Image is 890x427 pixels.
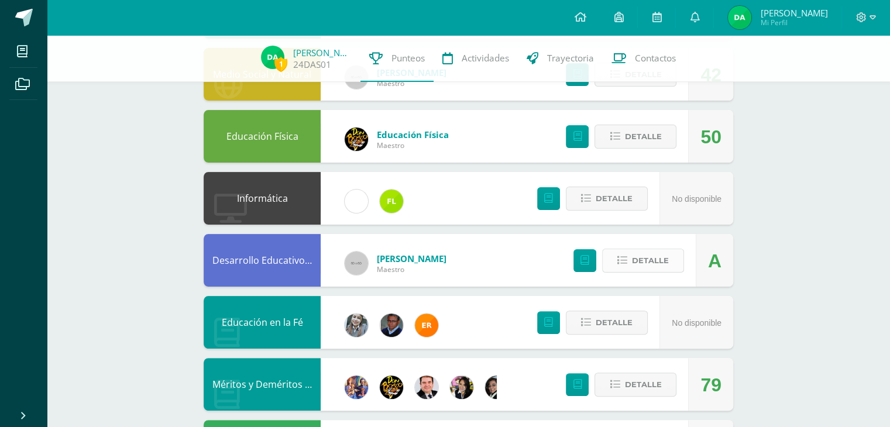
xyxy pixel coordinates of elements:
span: Trayectoria [547,52,594,64]
span: No disponible [672,194,721,204]
button: Detalle [595,125,676,149]
span: [PERSON_NAME] [760,7,827,19]
img: 9adf4abd3343e67a6939aa44e99abb31.png [380,314,403,337]
span: Mi Perfil [760,18,827,27]
a: Punteos [360,35,434,82]
img: cae4b36d6049cd6b8500bd0f72497672.png [345,190,368,213]
span: Punteos [391,52,425,64]
span: Maestro [377,264,446,274]
button: Detalle [566,311,648,335]
img: eda3c0d1caa5ac1a520cf0290d7c6ae4.png [380,376,403,399]
div: 50 [700,111,721,163]
span: Educación Física [377,129,449,140]
a: Trayectoria [518,35,603,82]
button: Detalle [602,249,684,273]
a: [PERSON_NAME] [293,47,352,58]
span: [PERSON_NAME] [377,253,446,264]
img: 57933e79c0f622885edf5cfea874362b.png [415,376,438,399]
span: Detalle [596,188,633,209]
span: Maestro [377,140,449,150]
img: d6c3c6168549c828b01e81933f68206c.png [380,190,403,213]
div: Desarrollo Educativo y Proyecto de Vida [204,234,321,287]
a: Actividades [434,35,518,82]
img: eda3c0d1caa5ac1a520cf0290d7c6ae4.png [345,128,368,151]
div: Méritos y Deméritos 2do. Primaria ¨A¨ [204,358,321,411]
img: cba4c69ace659ae4cf02a5761d9a2473.png [345,314,368,337]
div: 79 [700,359,721,411]
span: Detalle [624,374,661,395]
span: Detalle [632,250,669,271]
img: f645a1e54c3c4cc8e183a50ad53a921b.png [261,46,284,69]
div: A [708,235,721,287]
img: f645a1e54c3c4cc8e183a50ad53a921b.png [728,6,751,29]
button: Detalle [566,187,648,211]
span: 1 [274,57,287,71]
img: 890e40971ad6f46e050b48f7f5834b7c.png [415,314,438,337]
a: 24DAS01 [293,58,331,71]
span: Detalle [596,312,633,333]
span: Contactos [635,52,676,64]
button: Detalle [595,373,676,397]
img: 282f7266d1216b456af8b3d5ef4bcc50.png [450,376,473,399]
span: Maestro [377,78,446,88]
a: Contactos [603,35,685,82]
img: 3f4c0a665c62760dc8d25f6423ebedea.png [345,376,368,399]
img: 60x60 [345,252,368,275]
span: Actividades [462,52,509,64]
div: Educación en la Fé [204,296,321,349]
div: Educación Física [204,110,321,163]
div: Informática [204,172,321,225]
img: 7bd163c6daa573cac875167af135d202.png [485,376,508,399]
span: No disponible [672,318,721,328]
span: Detalle [624,126,661,147]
